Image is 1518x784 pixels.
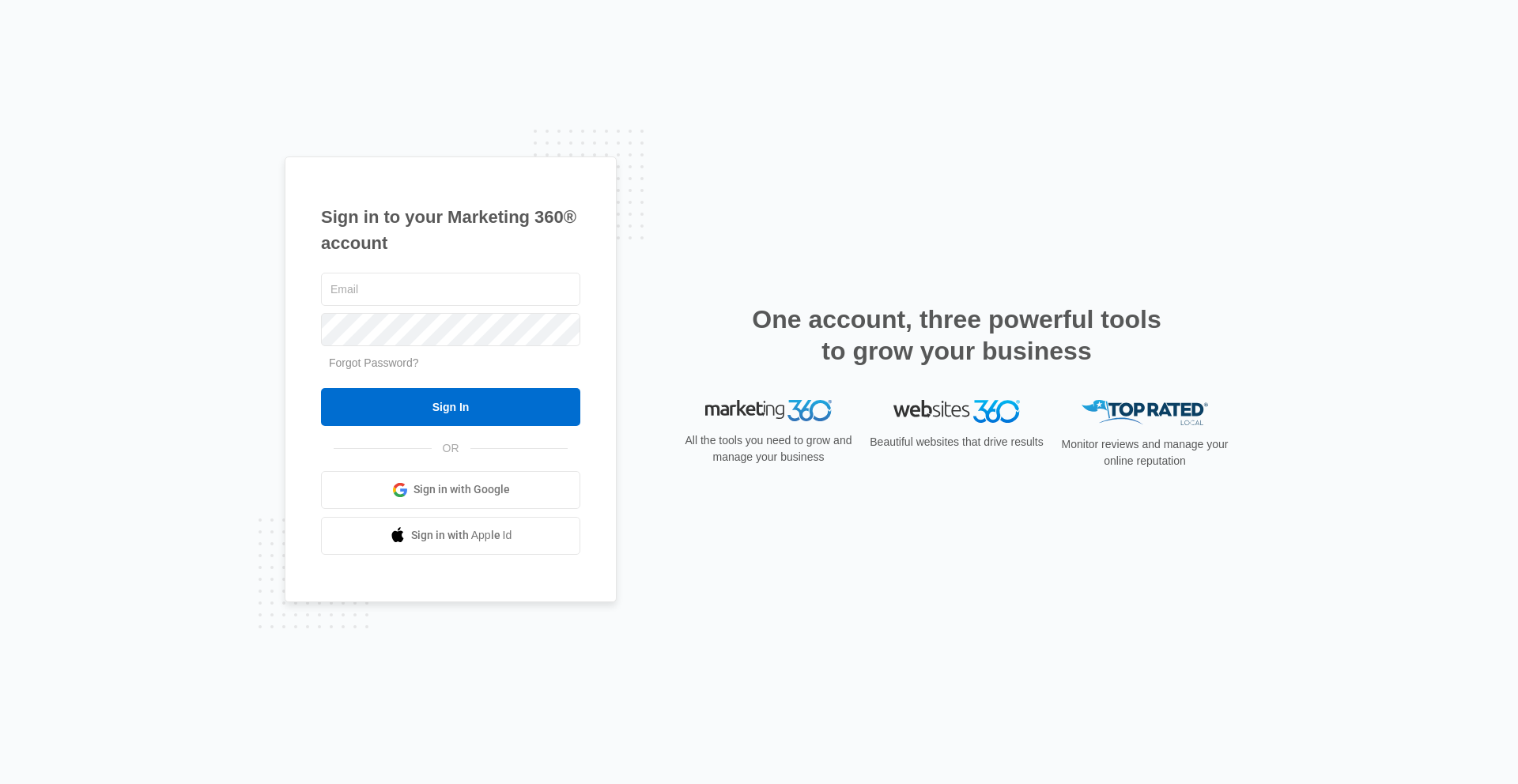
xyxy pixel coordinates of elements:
[321,471,580,509] a: Sign in with Google
[411,527,512,544] span: Sign in with Apple Id
[321,388,580,426] input: Sign In
[321,517,580,555] a: Sign in with Apple Id
[680,432,857,465] p: All the tools you need to grow and manage your business
[321,273,580,306] input: Email
[432,440,470,457] span: OR
[1056,436,1233,469] p: Monitor reviews and manage your online reputation
[893,400,1020,423] img: Websites 360
[413,481,510,498] span: Sign in with Google
[329,356,419,369] a: Forgot Password?
[868,434,1045,450] p: Beautiful websites that drive results
[747,303,1166,367] h2: One account, three powerful tools to grow your business
[321,204,580,256] h1: Sign in to your Marketing 360® account
[1082,400,1208,426] img: Top Rated Local
[705,400,832,422] img: Marketing 360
